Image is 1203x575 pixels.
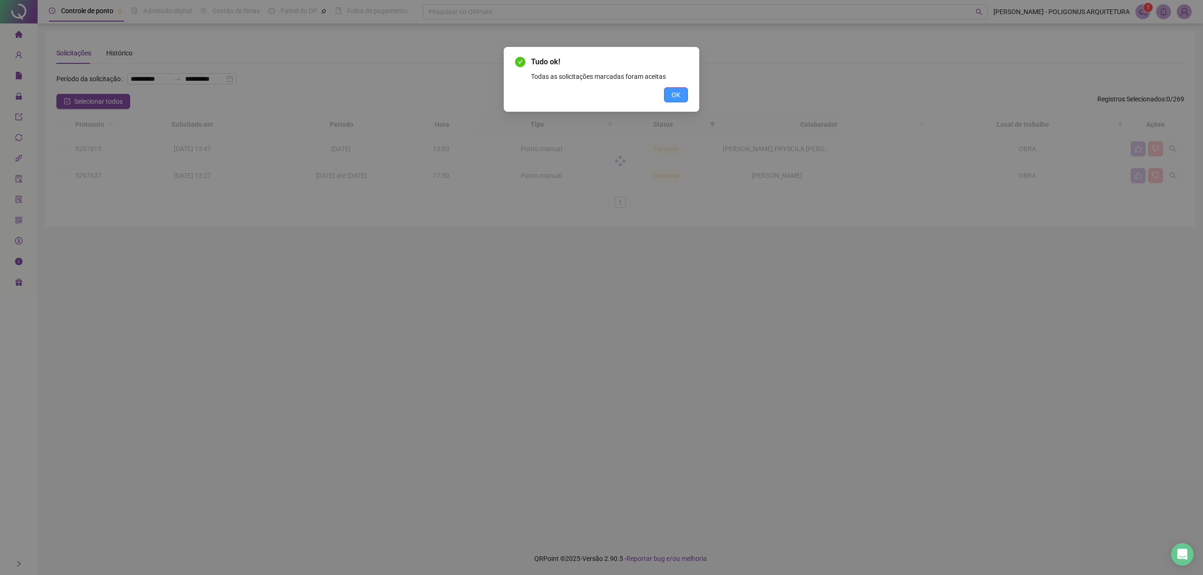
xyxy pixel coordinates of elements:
div: Open Intercom Messenger [1171,543,1194,566]
button: OK [664,87,688,102]
span: Tudo ok! [531,56,688,68]
span: OK [672,90,680,100]
span: check-circle [515,57,525,67]
div: Todas as solicitações marcadas foram aceitas [531,71,688,82]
